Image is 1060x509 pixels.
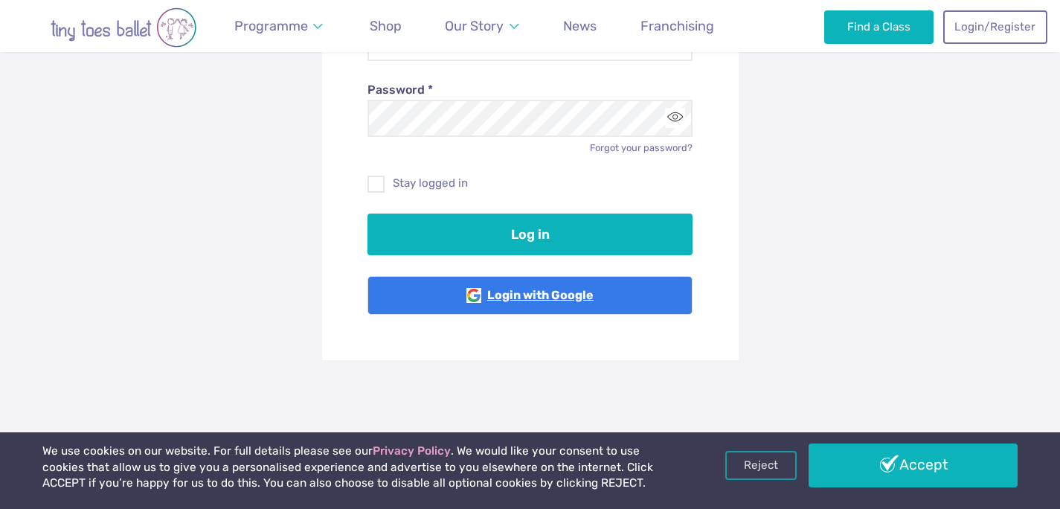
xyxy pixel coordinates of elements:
a: Login with Google [367,276,693,315]
img: tiny toes ballet [19,7,228,48]
span: News [563,18,597,33]
a: Accept [809,444,1018,487]
button: Toggle password visibility [665,108,685,128]
a: Login/Register [943,10,1047,43]
a: Shop [363,10,408,43]
span: Our Story [445,18,504,33]
span: Programme [234,18,308,33]
a: Forgot your password? [590,142,693,153]
img: Google Logo [466,288,481,303]
a: Programme [228,10,330,43]
span: Shop [370,18,402,33]
a: Find a Class [824,10,934,43]
span: Franchising [640,18,714,33]
a: Our Story [438,10,526,43]
p: We use cookies on our website. For full details please see our . We would like your consent to us... [42,444,676,492]
a: News [556,10,603,43]
label: Stay logged in [367,176,693,191]
a: Privacy Policy [373,444,451,458]
label: Password * [367,82,693,98]
a: Franchising [634,10,721,43]
a: Reject [725,451,797,479]
button: Log in [367,214,693,255]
